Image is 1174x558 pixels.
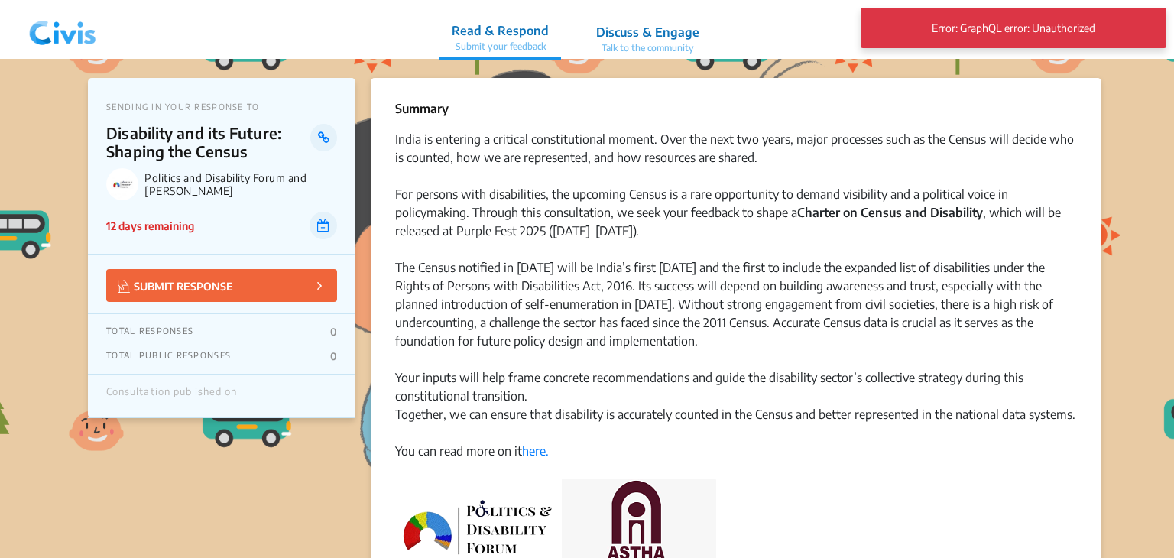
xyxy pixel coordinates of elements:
p: Talk to the community [596,41,699,55]
p: 12 days remaining [106,218,194,234]
div: India is entering a critical constitutional moment. Over the next two years, major processes such... [395,130,1077,185]
p: 0 [330,326,337,338]
p: TOTAL RESPONSES [106,326,193,338]
p: Discuss & Engage [596,23,699,41]
p: Read & Respond [452,21,549,40]
p: TOTAL PUBLIC RESPONSES [106,350,231,362]
p: Submit your feedback [452,40,549,54]
p: SUBMIT RESPONSE [118,277,233,294]
div: For persons with disabilities, the upcoming Census is a rare opportunity to demand visibility and... [395,185,1077,258]
img: Vector.jpg [118,280,130,293]
strong: Charter on Census and Disability [797,205,983,220]
img: navlogo.png [23,7,102,53]
div: Consultation published on [106,386,237,406]
button: SUBMIT RESPONSE [106,269,337,302]
p: SENDING IN YOUR RESPONSE TO [106,102,337,112]
img: Politics and Disability Forum and Aastha logo [106,168,138,200]
p: Error: GraphQL error: Unauthorized [880,14,1147,42]
a: here. [522,443,549,459]
p: Politics and Disability Forum and [PERSON_NAME] [144,171,337,197]
p: Summary [395,99,449,118]
p: Disability and its Future: Shaping the Census [106,124,310,161]
p: 0 [330,350,337,362]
